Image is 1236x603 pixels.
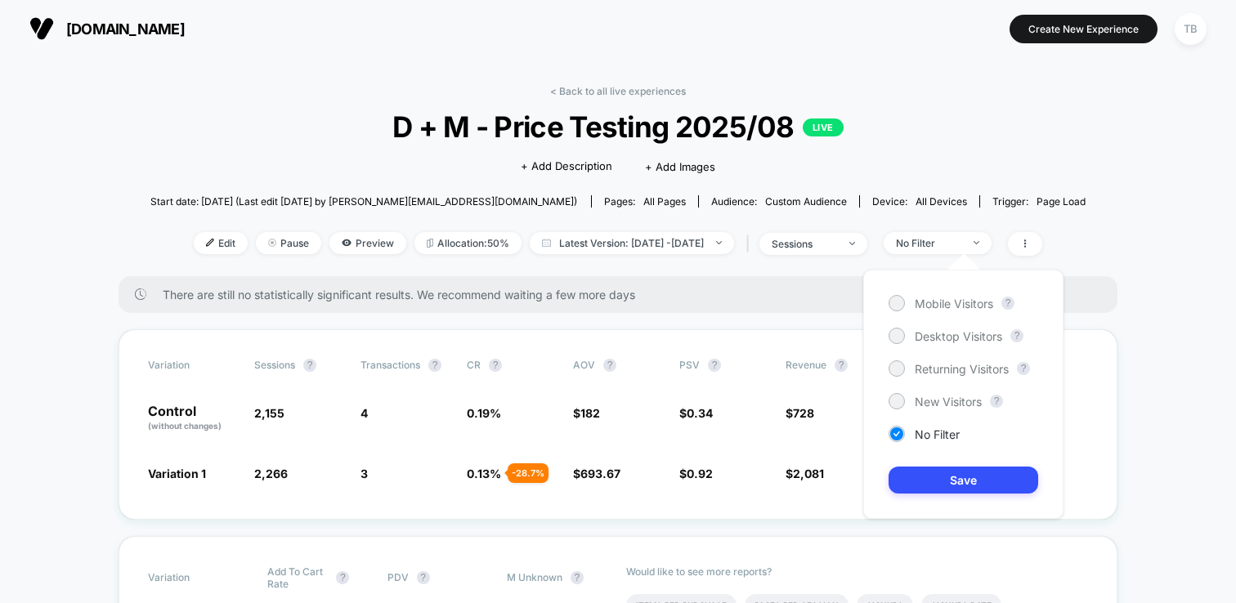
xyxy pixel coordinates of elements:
span: all pages [643,195,686,208]
span: 3 [360,467,368,480]
div: - 28.7 % [508,463,549,483]
span: 728 [793,406,814,420]
span: Variation [148,565,238,590]
button: ? [1001,297,1014,310]
button: TB [1170,12,1211,46]
div: sessions [772,238,837,250]
span: Allocation: 50% [414,232,522,254]
img: end [268,239,276,247]
span: $ [573,406,600,420]
span: + Add Images [645,160,715,173]
span: There are still no statistically significant results. We recommend waiting a few more days [163,288,1085,301]
span: all devices [916,195,967,208]
button: ? [489,359,502,372]
button: ? [835,359,848,372]
img: edit [206,239,214,247]
button: ? [571,571,584,584]
button: [DOMAIN_NAME] [25,16,190,42]
p: Control [148,404,238,432]
div: Trigger: [992,195,1086,208]
span: 693.67 [580,467,620,480]
span: 2,266 [254,467,288,480]
span: Start date: [DATE] (Last edit [DATE] by [PERSON_NAME][EMAIL_ADDRESS][DOMAIN_NAME]) [150,195,577,208]
button: ? [1017,362,1030,375]
img: calendar [542,239,551,247]
button: ? [417,571,430,584]
span: [DOMAIN_NAME] [66,20,185,38]
span: Sessions [254,359,295,371]
span: $ [679,406,713,420]
span: Page Load [1037,195,1086,208]
div: No Filter [896,237,961,249]
span: Desktop Visitors [915,329,1002,343]
button: ? [303,359,316,372]
span: 0.13 % [467,467,501,480]
span: $ [786,467,824,480]
span: Transactions [360,359,420,371]
span: $ [786,406,814,420]
span: PDV [387,571,409,583]
span: D + M - Price Testing 2025/08 [197,109,1039,144]
span: 0.92 [687,467,713,480]
span: 4 [360,406,368,420]
div: Audience: [711,195,847,208]
span: New Visitors [915,395,982,409]
span: $ [573,467,620,480]
span: 2,081 [793,467,824,480]
p: LIVE [803,118,844,136]
span: 2,155 [254,406,284,420]
span: Custom Audience [765,195,847,208]
button: ? [603,359,616,372]
button: ? [990,395,1003,408]
div: TB [1175,13,1207,45]
span: Revenue [786,359,826,371]
button: Save [889,467,1038,494]
span: (without changes) [148,421,222,431]
span: Variation 1 [148,467,206,480]
span: AOV [573,359,595,371]
img: rebalance [427,239,433,248]
span: Pause [256,232,321,254]
span: Edit [194,232,248,254]
div: Pages: [604,195,686,208]
span: Preview [329,232,406,254]
button: ? [1010,329,1023,342]
img: end [974,241,979,244]
img: end [849,242,855,245]
span: Latest Version: [DATE] - [DATE] [530,232,734,254]
span: No Filter [915,427,960,441]
a: < Back to all live experiences [550,85,686,97]
button: ? [336,571,349,584]
span: $ [679,467,713,480]
span: Device: [859,195,979,208]
img: end [716,241,722,244]
span: Add To Cart Rate [267,565,328,590]
span: PSV [679,359,700,371]
span: + Add Description [521,159,612,175]
span: | [742,232,759,256]
button: ? [708,359,721,372]
span: Returning Visitors [915,362,1009,376]
span: Variation [148,359,238,372]
span: CR [467,359,481,371]
span: M Unknown [507,571,562,583]
button: Create New Experience [1010,15,1158,43]
span: 0.19 % [467,406,501,420]
button: ? [428,359,441,372]
span: 0.34 [687,406,713,420]
span: 182 [580,406,600,420]
img: Visually logo [29,16,54,41]
p: Would like to see more reports? [626,565,1088,578]
span: Mobile Visitors [915,297,993,310]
